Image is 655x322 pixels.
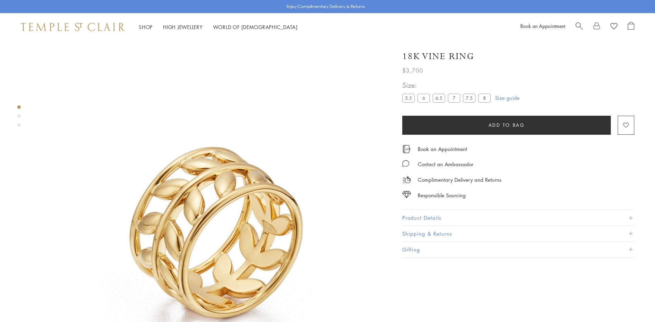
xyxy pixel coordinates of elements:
span: $3,700 [402,66,423,75]
img: icon_appointment.svg [402,145,411,153]
div: Product gallery navigation [17,104,21,132]
img: icon_sourcing.svg [402,191,411,198]
div: Responsible Sourcing [418,191,466,200]
label: 6 [417,94,430,102]
a: Open Shopping Bag [628,22,634,32]
img: Temple St. Clair [21,23,125,31]
div: Contact an Ambassador [418,160,473,169]
p: Complimentary Delivery and Returns [418,176,501,184]
a: High JewelleryHigh Jewellery [163,23,203,30]
img: icon_delivery.svg [402,176,411,184]
a: Book an Appointment [520,22,565,29]
button: Product Details [402,210,634,226]
button: Add to bag [402,116,611,135]
a: ShopShop [139,23,153,30]
p: Enjoy Complimentary Delivery & Returns [287,3,365,10]
a: Book an Appointment [418,145,467,153]
label: 8 [478,94,491,102]
button: Gifting [402,242,634,257]
label: 7 [448,94,460,102]
span: Add to bag [489,121,525,129]
a: View Wishlist [610,22,617,32]
a: World of [DEMOGRAPHIC_DATA]World of [DEMOGRAPHIC_DATA] [213,23,298,30]
h1: 18K Vine Ring [402,50,474,63]
button: Shipping & Returns [402,226,634,241]
nav: Main navigation [139,23,298,31]
span: Size: [402,79,493,91]
label: 5.5 [402,94,415,102]
label: 7.5 [463,94,475,102]
a: Size guide [495,94,520,101]
img: MessageIcon-01_2.svg [402,160,409,167]
a: Search [576,22,583,32]
label: 6.5 [433,94,445,102]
